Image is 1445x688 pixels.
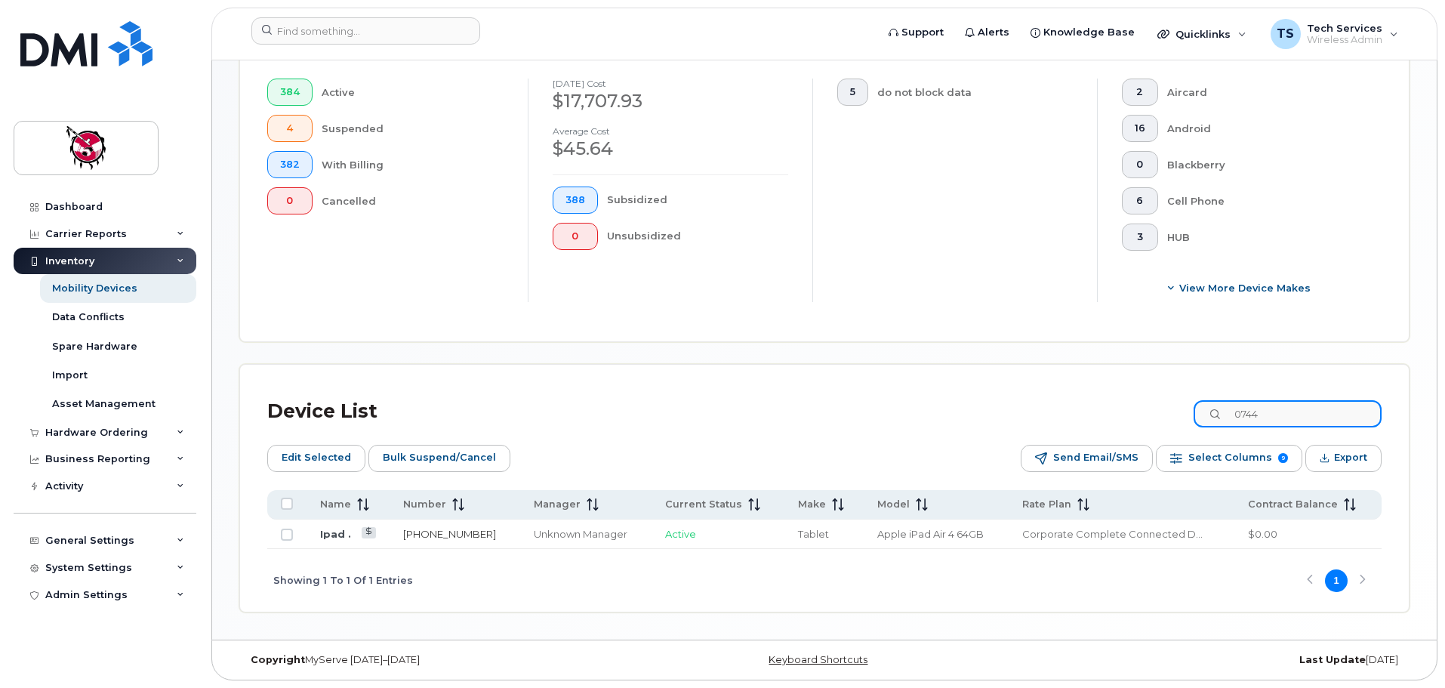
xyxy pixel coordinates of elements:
[267,187,313,214] button: 0
[1278,453,1288,463] span: 9
[901,25,944,40] span: Support
[553,136,788,162] div: $45.64
[251,654,305,665] strong: Copyright
[322,79,504,106] div: Active
[280,122,300,134] span: 4
[403,498,446,511] span: Number
[877,528,984,540] span: Apple iPad Air 4 64GB
[1021,445,1153,472] button: Send Email/SMS
[1179,281,1311,295] span: View More Device Makes
[565,230,585,242] span: 0
[878,17,954,48] a: Support
[1147,19,1257,49] div: Quicklinks
[239,654,630,666] div: MyServe [DATE]–[DATE]
[1122,275,1357,302] button: View More Device Makes
[534,498,581,511] span: Manager
[403,528,496,540] a: [PHONE_NUMBER]
[534,527,638,541] div: Unknown Manager
[1305,445,1382,472] button: Export
[954,17,1020,48] a: Alerts
[565,194,585,206] span: 388
[769,654,867,665] a: Keyboard Shortcuts
[1135,195,1145,207] span: 6
[1135,86,1145,98] span: 2
[1167,187,1358,214] div: Cell Phone
[1175,28,1231,40] span: Quicklinks
[280,195,300,207] span: 0
[553,223,598,250] button: 0
[1325,569,1348,592] button: Page 1
[1135,122,1145,134] span: 16
[1053,446,1138,469] span: Send Email/SMS
[1194,400,1382,427] input: Search Device List ...
[1020,17,1145,48] a: Knowledge Base
[1248,498,1338,511] span: Contract Balance
[877,498,910,511] span: Model
[1260,19,1409,49] div: Tech Services
[553,187,598,214] button: 388
[1122,79,1158,106] button: 2
[267,151,313,178] button: 382
[877,79,1074,106] div: do not block data
[837,79,868,106] button: 5
[1043,25,1135,40] span: Knowledge Base
[798,528,829,540] span: Tablet
[1379,622,1434,677] iframe: Messenger Launcher
[1167,224,1358,251] div: HUB
[280,86,300,98] span: 384
[665,498,742,511] span: Current Status
[267,445,365,472] button: Edit Selected
[1122,187,1158,214] button: 6
[1307,22,1382,34] span: Tech Services
[1156,445,1302,472] button: Select Columns 9
[1334,446,1367,469] span: Export
[1122,115,1158,142] button: 16
[607,187,789,214] div: Subsidized
[1135,159,1145,171] span: 0
[368,445,510,472] button: Bulk Suspend/Cancel
[1167,151,1358,178] div: Blackberry
[1022,528,1203,540] span: Corporate Complete Connected Device
[320,528,351,540] a: Ipad .
[978,25,1009,40] span: Alerts
[1188,446,1272,469] span: Select Columns
[1277,25,1294,43] span: TS
[267,115,313,142] button: 4
[251,17,480,45] input: Find something...
[322,187,504,214] div: Cancelled
[850,86,855,98] span: 5
[273,569,413,592] span: Showing 1 To 1 Of 1 Entries
[322,151,504,178] div: With Billing
[1122,224,1158,251] button: 3
[322,115,504,142] div: Suspended
[1167,79,1358,106] div: Aircard
[1022,498,1071,511] span: Rate Plan
[267,79,313,106] button: 384
[383,446,496,469] span: Bulk Suspend/Cancel
[553,79,788,88] h4: [DATE] cost
[607,223,789,250] div: Unsubsidized
[798,498,826,511] span: Make
[1248,528,1277,540] span: $0.00
[1135,231,1145,243] span: 3
[1167,115,1358,142] div: Android
[267,392,377,431] div: Device List
[1122,151,1158,178] button: 0
[665,528,696,540] span: Active
[362,527,376,538] a: View Last Bill
[1307,34,1382,46] span: Wireless Admin
[280,159,300,171] span: 382
[553,88,788,114] div: $17,707.93
[282,446,351,469] span: Edit Selected
[1299,654,1366,665] strong: Last Update
[553,126,788,136] h4: Average cost
[320,498,351,511] span: Name
[1019,654,1410,666] div: [DATE]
